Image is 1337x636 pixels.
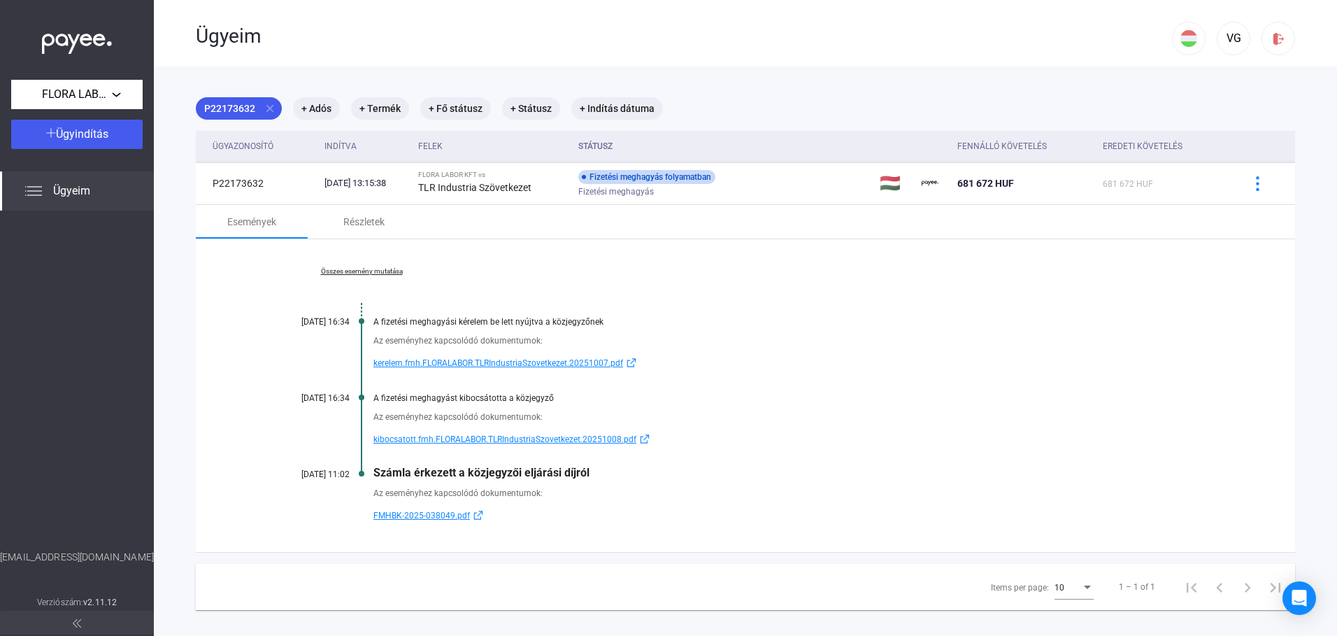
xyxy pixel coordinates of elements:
button: Ügyindítás [11,120,143,149]
div: [DATE] 11:02 [266,469,350,479]
div: A fizetési meghagyást kibocsátotta a közjegyző [373,393,1225,403]
a: Összes esemény mutatása [266,267,457,276]
div: Indítva [324,138,357,155]
button: Next page [1234,573,1261,601]
div: VG [1222,30,1245,47]
div: Ügyazonosító [213,138,313,155]
td: 🇭🇺 [874,162,915,204]
mat-chip: P22173632 [196,97,282,120]
span: FLORA LABOR KFT [42,86,112,103]
div: Felek [418,138,443,155]
a: FMHBK-2025-038049.pdfexternal-link-blue [373,507,1225,524]
button: more-blue [1243,169,1272,198]
img: external-link-blue [470,510,487,521]
div: Ügyeim [196,24,1172,48]
div: [DATE] 13:15:38 [324,176,407,190]
img: logout-red [1271,31,1286,46]
button: FLORA LABOR KFT [11,80,143,109]
img: list.svg [25,183,42,199]
div: Az eseményhez kapcsolódó dokumentumok: [373,410,1225,424]
mat-chip: + Státusz [502,97,560,120]
span: 681 672 HUF [1103,179,1153,189]
mat-chip: + Indítás dátuma [571,97,663,120]
span: Ügyeim [53,183,90,199]
div: 1 – 1 of 1 [1119,579,1155,595]
div: Felek [418,138,567,155]
img: payee-logo [922,175,938,192]
mat-icon: close [264,102,276,115]
div: Items per page: [991,579,1049,596]
span: 10 [1054,583,1064,593]
button: First page [1178,573,1206,601]
img: more-blue [1250,176,1265,191]
img: external-link-blue [623,358,640,368]
a: kerelem.fmh.FLORALABOR.TLRIndustriaSzovetkezet.20251007.pdfexternal-link-blue [373,355,1225,372]
mat-chip: + Termék [351,97,409,120]
img: arrow-double-left-grey.svg [73,619,81,628]
div: Fennálló követelés [957,138,1092,155]
div: Az eseményhez kapcsolódó dokumentumok: [373,486,1225,500]
div: Számla érkezett a közjegyzői eljárási díjról [373,466,1225,479]
button: logout-red [1261,22,1295,55]
div: FLORA LABOR KFT vs [418,171,567,179]
strong: v2.11.12 [83,598,117,607]
td: P22173632 [196,162,319,204]
strong: TLR Industria Szövetkezet [418,182,531,193]
span: Fizetési meghagyás [578,183,654,200]
img: plus-white.svg [46,128,56,138]
span: Ügyindítás [56,127,108,141]
th: Státusz [573,131,874,162]
img: white-payee-white-dot.svg [42,26,112,55]
button: Last page [1261,573,1289,601]
a: kibocsatott.fmh.FLORALABOR.TLRIndustriaSzovetkezet.20251008.pdfexternal-link-blue [373,431,1225,448]
mat-chip: + Fő státusz [420,97,491,120]
div: Indítva [324,138,407,155]
div: [DATE] 16:34 [266,317,350,327]
div: A fizetési meghagyási kérelem be lett nyújtva a közjegyzőnek [373,317,1225,327]
mat-chip: + Adós [293,97,340,120]
div: Események [227,213,276,230]
div: Ügyazonosító [213,138,273,155]
div: [DATE] 16:34 [266,393,350,403]
span: kibocsatott.fmh.FLORALABOR.TLRIndustriaSzovetkezet.20251008.pdf [373,431,636,448]
button: Previous page [1206,573,1234,601]
span: kerelem.fmh.FLORALABOR.TLRIndustriaSzovetkezet.20251007.pdf [373,355,623,372]
mat-select: Items per page: [1054,579,1094,595]
img: external-link-blue [636,434,653,444]
div: Open Intercom Messenger [1282,581,1316,615]
span: FMHBK-2025-038049.pdf [373,507,470,524]
div: Eredeti követelés [1103,138,1225,155]
span: 681 672 HUF [957,178,1014,189]
div: Részletek [343,213,385,230]
div: Fizetési meghagyás folyamatban [578,170,715,184]
button: HU [1172,22,1206,55]
img: HU [1180,30,1197,47]
div: Az eseményhez kapcsolódó dokumentumok: [373,334,1225,348]
button: VG [1217,22,1250,55]
div: Eredeti követelés [1103,138,1182,155]
div: Fennálló követelés [957,138,1047,155]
